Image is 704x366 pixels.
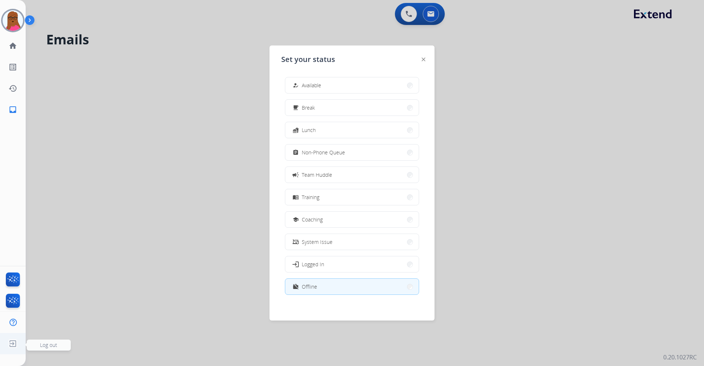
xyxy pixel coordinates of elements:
[285,122,419,138] button: Lunch
[302,171,332,179] span: Team Huddle
[293,105,299,111] mat-icon: free_breakfast
[293,127,299,133] mat-icon: fastfood
[281,54,335,65] span: Set your status
[293,216,299,223] mat-icon: school
[663,353,697,362] p: 0.20.1027RC
[285,100,419,116] button: Break
[285,77,419,93] button: Available
[302,193,319,201] span: Training
[293,194,299,200] mat-icon: menu_book
[285,279,419,294] button: Offline
[293,82,299,88] mat-icon: how_to_reg
[302,260,324,268] span: Logged In
[285,167,419,183] button: Team Huddle
[3,10,23,31] img: avatar
[8,63,17,72] mat-icon: list_alt
[302,238,333,246] span: System Issue
[40,341,57,348] span: Log out
[302,126,316,134] span: Lunch
[8,105,17,114] mat-icon: inbox
[8,84,17,93] mat-icon: history
[285,212,419,227] button: Coaching
[302,283,317,290] span: Offline
[422,58,425,61] img: close-button
[302,216,323,223] span: Coaching
[302,104,315,111] span: Break
[293,239,299,245] mat-icon: phonelink_off
[293,149,299,155] mat-icon: assignment
[285,189,419,205] button: Training
[302,81,321,89] span: Available
[285,234,419,250] button: System Issue
[8,41,17,50] mat-icon: home
[293,283,299,290] mat-icon: work_off
[292,171,299,178] mat-icon: campaign
[285,144,419,160] button: Non-Phone Queue
[292,260,299,268] mat-icon: login
[285,256,419,272] button: Logged In
[302,149,345,156] span: Non-Phone Queue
